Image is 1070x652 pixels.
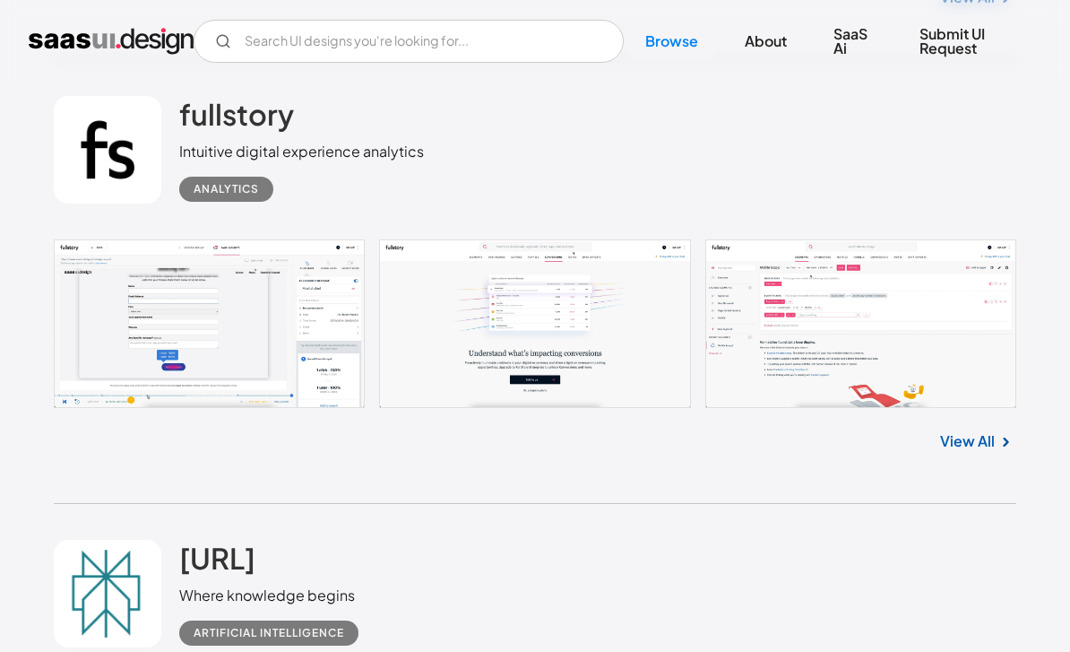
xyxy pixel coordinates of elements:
a: SaaS Ai [812,14,895,68]
div: Intuitive digital experience analytics [179,142,424,163]
h2: fullstory [179,97,294,133]
div: Where knowledge begins [179,586,373,607]
a: Submit UI Request [898,14,1041,68]
a: View All [940,431,995,453]
a: About [723,22,808,61]
a: fullstory [179,97,294,142]
h2: [URL] [179,541,255,577]
a: home [29,27,194,56]
a: Browse [624,22,720,61]
div: Artificial Intelligence [194,623,344,645]
div: Analytics [194,179,259,201]
a: [URL] [179,541,255,586]
form: Email Form [194,20,624,63]
input: Search UI designs you're looking for... [194,20,624,63]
